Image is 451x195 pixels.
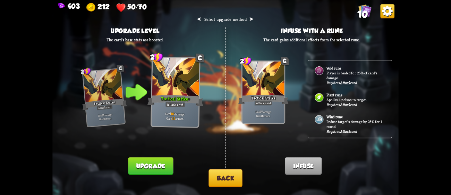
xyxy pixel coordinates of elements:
[358,4,371,17] img: Cards_Icon.png
[244,109,283,118] p: Deal damage. Gain armor.
[204,16,247,22] span: Select upgrade method
[147,94,203,107] div: Tactical Strike+
[86,3,96,13] img: Gold.png
[326,71,385,80] p: Player is healed for 25% of card's damage.
[165,101,186,107] div: Attack card
[285,157,322,175] button: Infuse
[197,16,254,22] h2: ⮜ ⮞
[314,114,324,124] img: Wind.png
[380,4,394,18] img: Options_Button.png
[97,2,109,10] span: 212
[58,2,65,9] img: Gem.png
[254,100,273,106] div: Attack card
[116,2,146,12] div: Health
[326,129,357,134] div: Requires card
[358,4,371,18] div: View all the cards in your deck
[86,2,109,12] div: Gold
[326,97,385,102] p: Applies 4 poison to target.
[263,37,360,42] p: The card gains additional effects from the selected rune.
[281,57,289,65] div: C
[58,2,80,10] div: Gems
[107,27,163,34] h3: Upgrade level
[150,52,163,62] div: 2
[80,67,92,75] div: 2
[261,114,263,118] b: 8
[340,80,350,85] b: Attack
[82,97,127,111] div: Tactical Strike
[340,102,350,107] b: Attack
[128,157,173,175] button: Upgrade
[263,27,360,34] h3: Infuse with a rune
[126,84,147,100] img: Indicator_Arrow.png
[238,94,289,105] div: Tactical Strike
[314,92,324,103] img: Plant.png
[326,92,342,97] b: Plant rune
[326,119,385,129] p: Reduce target's damage by 25% for 1 round.
[326,66,341,71] b: Void rune
[240,57,252,65] div: 2
[326,102,357,107] div: Requires card
[104,117,105,121] b: 8
[260,109,262,114] b: 7
[117,64,124,72] div: C
[314,66,324,76] img: Void.png
[326,80,357,85] div: Requires card
[116,3,126,13] img: Heart.png
[209,169,242,187] button: Back
[340,129,350,134] b: Attack
[172,116,175,121] b: 12
[153,111,197,121] p: Deal damage. Gain armor.
[107,37,163,42] p: The card's base stats are boosted.
[102,113,104,117] b: 7
[96,104,113,110] div: Attack card
[195,54,204,62] div: C
[357,9,368,19] span: 10
[171,111,174,116] b: 10
[326,114,343,119] b: Wind rune
[88,111,124,122] p: Deal damage. Gain armor.
[127,2,146,10] span: 50/70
